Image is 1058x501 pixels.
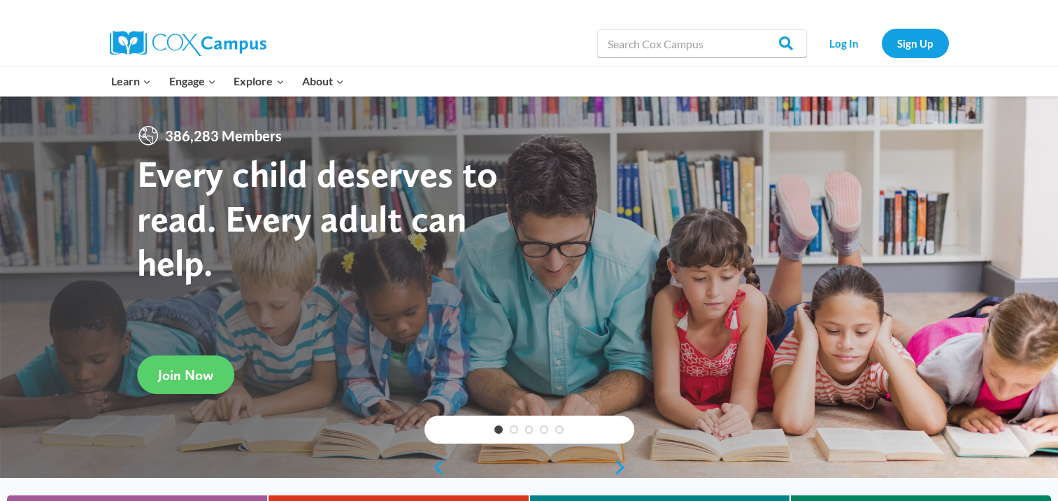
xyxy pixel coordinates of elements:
div: content slider buttons [424,453,634,481]
a: 2 [510,425,518,434]
span: Join Now [158,367,213,383]
nav: Secondary Navigation [814,29,949,57]
a: 3 [525,425,534,434]
a: Join Now [137,355,234,394]
span: Learn [111,72,151,90]
a: 5 [555,425,564,434]
a: Log In [814,29,875,57]
strong: Every child deserves to read. Every adult can help. [137,151,498,285]
span: 386,283 Members [159,125,287,147]
span: Explore [234,72,284,90]
a: previous [424,459,445,476]
a: 1 [494,425,503,434]
span: About [302,72,344,90]
a: next [613,459,634,476]
nav: Primary Navigation [103,66,353,96]
a: Sign Up [882,29,949,57]
span: Engage [169,72,216,90]
a: 4 [540,425,548,434]
input: Search Cox Campus [597,29,807,57]
img: Cox Campus [110,31,266,56]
